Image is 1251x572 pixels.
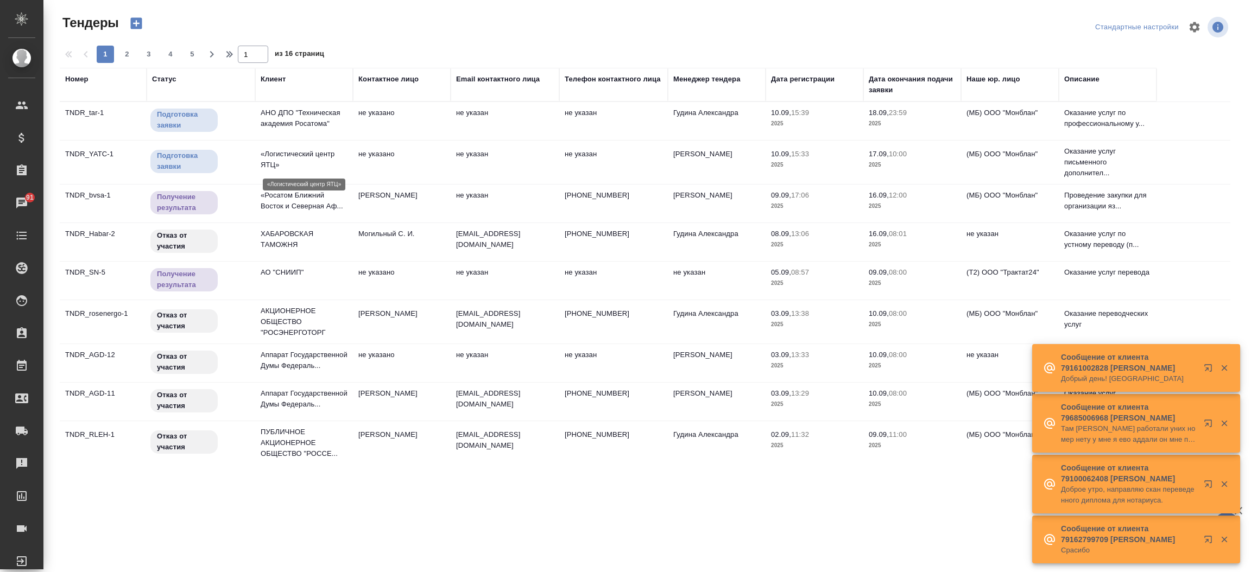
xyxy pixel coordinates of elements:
span: из 16 страниц [275,47,324,63]
button: Открыть в новой вкладке [1197,412,1223,438]
td: Гудина Александра [668,424,766,462]
p: 17:06 [791,191,809,199]
td: не указано [353,102,451,140]
p: 2025 [771,360,858,371]
span: Тендеры [60,14,119,31]
p: 03.09, [771,351,791,359]
td: не указано [353,143,451,181]
td: [PHONE_NUMBER] [559,383,668,421]
td: TNDR_RLEH-1 [60,424,147,462]
p: 08.09, [771,230,791,238]
button: Закрыть [1213,535,1235,544]
p: Подготовка заявки [157,109,211,131]
p: Сообщение от клиента 79685006968 [PERSON_NAME] [1061,402,1197,423]
p: Отказ от участия [157,431,211,453]
p: (МБ) ООО "Монблан" [966,388,1053,399]
p: «Логистический центр ЯТЦ» [261,149,347,170]
p: Сообщение от клиента 79100062408 [PERSON_NAME] [1061,462,1197,484]
td: [EMAIL_ADDRESS][DOMAIN_NAME] [451,223,559,261]
td: TNDR_bvsa-1 [60,185,147,223]
div: Наше юр. лицо [966,74,1020,85]
p: Отказ от участия [157,390,211,411]
td: не указано [353,262,451,300]
div: Дата окончания подачи заявки [869,74,956,96]
p: 23:59 [889,109,907,117]
td: [PERSON_NAME] [668,143,766,181]
p: Получение результата [157,192,211,213]
td: TNDR_YATC-1 [60,143,147,181]
td: [PERSON_NAME] [668,383,766,421]
p: 2025 [771,118,858,129]
td: не указан [559,143,668,181]
p: Сообщение от клиента 79161002828 [PERSON_NAME] [1061,352,1197,373]
p: Оказание услуг по профессиональному у... [1064,107,1151,129]
button: Закрыть [1213,363,1235,373]
p: (МБ) ООО "Монблан" [966,149,1053,160]
p: АНО ДПО "Техническая академия Росатома" [261,107,347,129]
div: split button [1092,19,1181,36]
p: (МБ) ООО "Монблан" [966,190,1053,201]
p: 08:00 [889,389,907,397]
td: [PHONE_NUMBER] [559,303,668,341]
p: Доброе утро, направляю скан переведенного диплома для нотариуса. [1061,484,1197,506]
td: не указан [559,262,668,300]
span: 2 [118,49,136,60]
p: «Росатом Ближний Восток и Северная Аф... [261,190,347,212]
button: 5 [184,46,201,63]
p: ХАБАРОВСКАЯ ТАМОЖНЯ [261,228,347,250]
td: [PERSON_NAME] [353,303,451,341]
p: 2025 [869,440,956,451]
p: АО "СНИИП" [261,267,347,278]
td: [PERSON_NAME] [353,424,451,462]
p: Аппарат Государственной Думы Федераль... [261,349,347,371]
p: 10.09, [771,150,791,158]
p: 15:39 [791,109,809,117]
td: Могильный С. И. [353,223,451,261]
p: 15:33 [791,150,809,158]
span: 4 [162,49,179,60]
div: Телефон контактного лица [565,74,661,85]
p: 08:00 [889,268,907,276]
td: [PHONE_NUMBER] [559,185,668,223]
p: 2025 [771,399,858,410]
p: Получение результата [157,269,211,290]
p: АКЦИОНЕРНОЕ ОБЩЕСТВО "РОСЭНЕРГОТОРГ [261,306,347,338]
p: 13:38 [791,309,809,317]
p: (МБ) ООО "Монблан" [966,308,1053,319]
td: не указан [451,102,559,140]
td: TNDR_Habar-2 [60,223,147,261]
p: Аппарат Государственной Думы Федераль... [261,388,347,410]
td: не указан [451,262,559,300]
td: [EMAIL_ADDRESS][DOMAIN_NAME] [451,303,559,341]
p: ПУБЛИЧНОЕ АКЦИОНЕРНОЕ ОБЩЕСТВО "РОССЕ... [261,427,347,459]
button: 2 [118,46,136,63]
p: 13:29 [791,389,809,397]
button: Закрыть [1213,418,1235,428]
p: Оказание услуг по устному переводу (п... [1064,228,1151,250]
p: 10.09, [869,389,889,397]
td: [PERSON_NAME] [353,185,451,223]
p: 2025 [869,239,956,250]
p: Срасибо [1061,545,1197,556]
p: 03.09, [771,389,791,397]
div: Номер [65,74,89,85]
p: 2025 [771,440,858,451]
td: [PERSON_NAME] [353,383,451,421]
p: 17.09, [869,150,889,158]
span: Посмотреть информацию [1208,17,1230,37]
p: Отказ от участия [157,351,211,373]
p: (Т2) ООО "Трактат24" [966,267,1053,278]
div: Дата регистрации [771,74,835,85]
td: Гудина Александра [668,303,766,341]
p: 10.09, [771,109,791,117]
td: TNDR_rosenergo-1 [60,303,147,341]
p: 08:00 [889,351,907,359]
p: 2025 [869,360,956,371]
p: 13:06 [791,230,809,238]
p: 02.09, [771,430,791,438]
p: 2025 [869,319,956,330]
td: не указан [559,344,668,382]
p: 11:32 [791,430,809,438]
p: 09.09, [869,268,889,276]
p: 2025 [869,160,956,170]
